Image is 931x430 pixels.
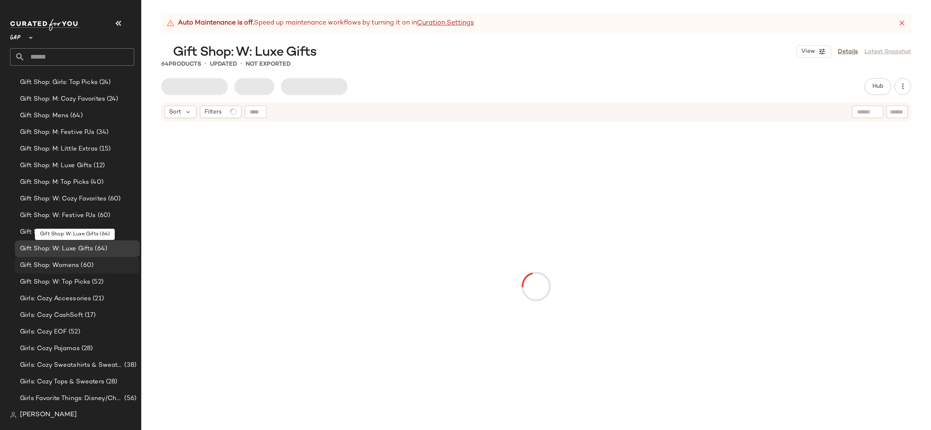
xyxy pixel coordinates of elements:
span: (12) [92,161,105,171]
span: (52) [67,327,80,337]
span: Gift Shop: M: Festive PJs [20,128,95,137]
img: svg%3e [10,412,17,418]
span: (64) [69,111,83,121]
span: Girls: Cozy EOF [20,327,67,337]
span: Sort [169,108,181,116]
span: View [801,48,815,55]
span: Gift Shop: W: Luxe Gifts [20,244,93,254]
span: (15) [98,144,111,154]
span: Gift Shop: M: Top Picks [20,178,89,187]
span: Girls: Cozy CashSoft [20,311,83,320]
span: [PERSON_NAME] [20,410,77,420]
span: (40) [89,178,103,187]
span: (28) [104,377,118,387]
span: Gift Shop: M: Luxe Gifts [20,161,92,171]
span: (24) [105,94,118,104]
p: Not Exported [246,60,291,69]
span: Gift Shop: M: Little Extras [20,144,98,154]
span: • [204,59,207,69]
span: Gift Shop: W: Top Picks [20,277,90,287]
span: (60) [106,194,121,204]
span: (60) [79,261,94,270]
span: 64 [161,61,169,67]
span: Gift Shop: W: Little Extras [20,227,99,237]
span: (17) [83,311,96,320]
strong: Auto Maintenance is off. [178,18,254,28]
span: Gift Shop: W: Cozy Favorites [20,194,106,204]
a: Details [838,47,858,56]
span: • [240,59,242,69]
img: cfy_white_logo.C9jOOHJF.svg [10,19,81,31]
span: Girls Favorite Things: Disney/Characters [20,394,123,403]
span: (60) [96,211,111,220]
span: Girls: Cozy Sweatshirts & Sweatpants [20,361,123,370]
span: Girls: Cozy Tops & Sweaters [20,377,104,387]
span: (21) [91,294,104,304]
a: Curation Settings [417,18,474,28]
span: Gift Shop: Girls: Top Picks [20,78,98,87]
span: (28) [80,344,93,353]
div: Products [161,60,201,69]
span: (38) [123,361,136,370]
button: View [796,45,831,58]
span: Girls: Cozy Pajamas [20,344,80,353]
p: updated [210,60,237,69]
span: (56) [123,394,136,403]
span: (24) [98,78,111,87]
span: Filters [204,108,222,116]
span: Gift Shop: M: Cozy Favorites [20,94,105,104]
span: Gift Shop: Womens [20,261,79,270]
span: (64) [93,244,107,254]
span: (34) [95,128,109,137]
span: Gift Shop: W: Luxe Gifts [173,44,316,61]
span: Gift Shop: Mens [20,111,69,121]
span: (52) [90,277,103,287]
span: Girls: Cozy Accessories [20,294,91,304]
button: Hub [864,78,891,95]
span: Hub [872,83,884,90]
span: (60) [99,227,113,237]
span: GAP [10,28,21,43]
span: Gift Shop: W: Festive PJs [20,211,96,220]
div: Speed up maintenance workflows by turning it on in [166,18,474,28]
